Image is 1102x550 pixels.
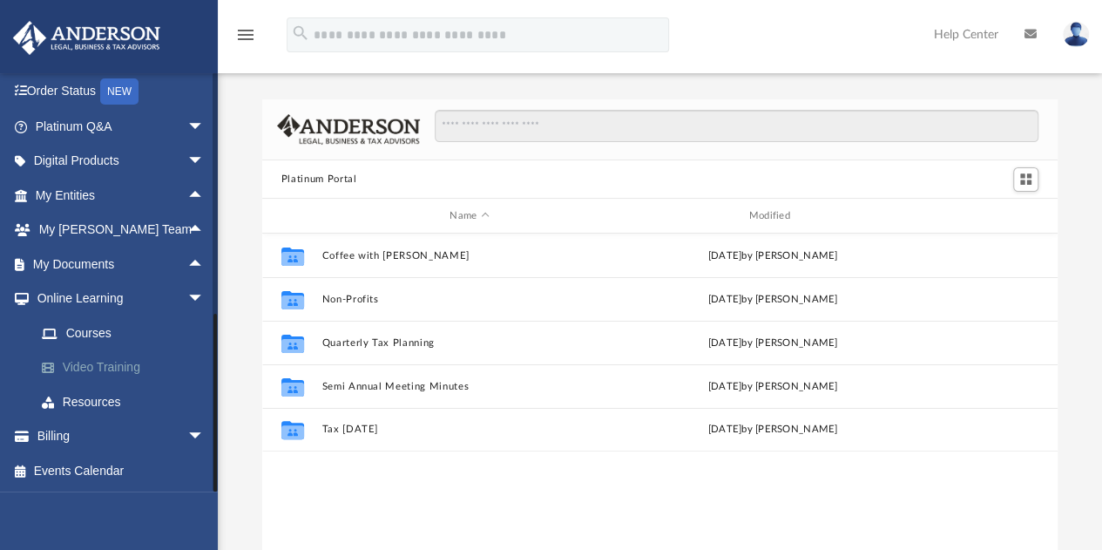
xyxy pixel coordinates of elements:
[235,33,256,45] a: menu
[100,78,139,105] div: NEW
[24,316,231,350] a: Courses
[625,208,921,224] div: Modified
[187,282,222,317] span: arrow_drop_down
[8,21,166,55] img: Anderson Advisors Platinum Portal
[1013,167,1039,192] button: Switch to Grid View
[12,144,231,179] a: Digital Productsarrow_drop_down
[187,247,222,282] span: arrow_drop_up
[187,419,222,455] span: arrow_drop_down
[625,422,920,438] div: [DATE] by [PERSON_NAME]
[270,208,314,224] div: id
[12,74,231,110] a: Order StatusNEW
[435,110,1038,143] input: Search files and folders
[625,248,920,264] div: [DATE] by [PERSON_NAME]
[281,172,357,187] button: Platinum Portal
[12,213,222,248] a: My [PERSON_NAME] Teamarrow_drop_up
[12,178,231,213] a: My Entitiesarrow_drop_up
[24,384,231,419] a: Resources
[1063,22,1089,47] img: User Pic
[321,208,617,224] div: Name
[625,379,920,395] div: [DATE] by [PERSON_NAME]
[321,294,617,305] button: Non-Profits
[12,282,231,316] a: Online Learningarrow_drop_down
[321,337,617,349] button: Quarterly Tax Planning
[625,336,920,351] div: [DATE] by [PERSON_NAME]
[12,109,231,144] a: Platinum Q&Aarrow_drop_down
[321,250,617,261] button: Coffee with [PERSON_NAME]
[187,178,222,214] span: arrow_drop_up
[12,247,222,282] a: My Documentsarrow_drop_up
[625,292,920,308] div: [DATE] by [PERSON_NAME]
[187,109,222,145] span: arrow_drop_down
[321,424,617,436] button: Tax [DATE]
[321,381,617,392] button: Semi Annual Meeting Minutes
[24,350,231,385] a: Video Training
[291,24,310,43] i: search
[187,213,222,248] span: arrow_drop_up
[928,208,1050,224] div: id
[187,144,222,180] span: arrow_drop_down
[12,419,231,454] a: Billingarrow_drop_down
[235,24,256,45] i: menu
[12,453,231,488] a: Events Calendar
